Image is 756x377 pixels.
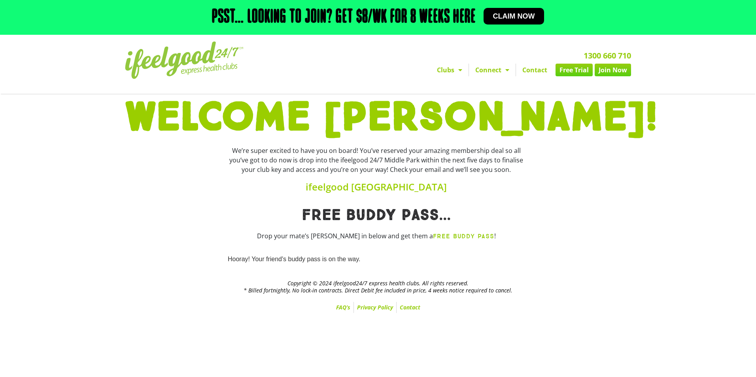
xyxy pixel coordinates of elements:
a: Claim now [484,8,544,25]
a: Contact [516,64,554,76]
div: Hooray! Your friend's buddy pass is on the way. [228,254,525,264]
h4: ifeelgood [GEOGRAPHIC_DATA] [228,182,525,192]
h2: Copyright © 2024 ifeelgood24/7 express health clubs. All rights reserved. * Billed fortnightly, N... [125,280,631,294]
nav: Menu [305,64,631,76]
a: Clubs [431,64,469,76]
div: We’re super excited to have you on board! You’ve reserved your amazing membership deal so all you... [228,146,525,174]
p: Drop your mate’s [PERSON_NAME] in below and get them a ! [228,231,525,241]
a: Connect [469,64,516,76]
strong: FREE BUDDY PASS [433,232,494,240]
a: Privacy Policy [354,302,396,313]
a: FAQ’s [333,302,353,313]
nav: Menu [125,302,631,313]
a: Join Now [595,64,631,76]
span: Claim now [493,13,535,20]
h1: Free Buddy pass... [228,207,525,223]
h1: WELCOME [PERSON_NAME]! [125,98,631,138]
a: Free Trial [556,64,593,76]
a: 1300 660 710 [584,50,631,61]
a: Contact [397,302,423,313]
h2: Psst… Looking to join? Get $8/wk for 8 weeks here [212,8,476,27]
